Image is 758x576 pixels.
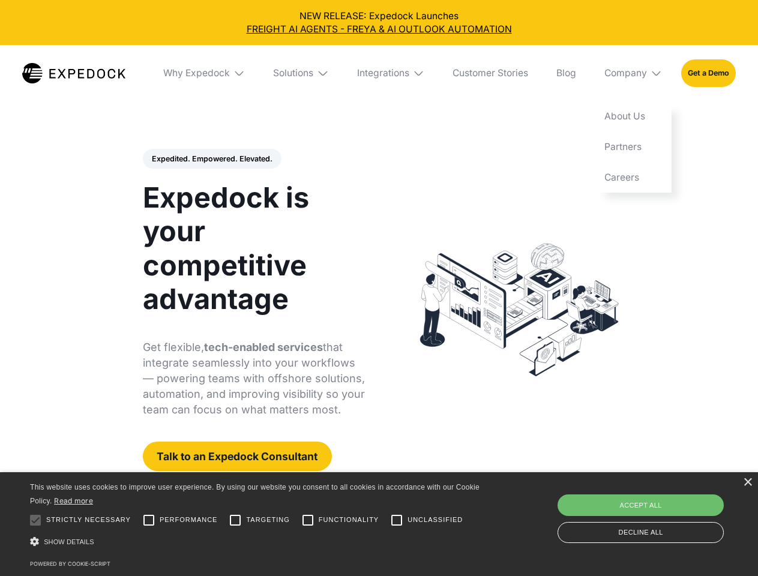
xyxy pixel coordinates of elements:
span: Targeting [246,515,289,525]
div: Solutions [273,67,313,79]
div: Company [595,45,672,101]
div: Company [604,67,647,79]
a: Talk to an Expedock Consultant [143,442,332,471]
iframe: Chat Widget [558,446,758,576]
a: Get a Demo [681,59,736,86]
a: Blog [547,45,585,101]
a: Partners [595,132,672,163]
p: Get flexible, that integrate seamlessly into your workflows — powering teams with offshore soluti... [143,340,365,418]
nav: Company [595,101,672,193]
div: Solutions [264,45,338,101]
div: Show details [30,534,484,550]
span: This website uses cookies to improve user experience. By using our website you consent to all coo... [30,483,480,505]
div: Integrations [357,67,409,79]
span: Show details [44,538,94,545]
h1: Expedock is your competitive advantage [143,181,365,316]
span: Strictly necessary [46,515,131,525]
span: Performance [160,515,218,525]
div: Why Expedock [163,67,230,79]
div: Integrations [347,45,434,101]
span: Unclassified [408,515,463,525]
strong: tech-enabled services [204,341,323,353]
a: About Us [595,101,672,132]
div: NEW RELEASE: Expedock Launches [10,10,749,36]
a: Careers [595,162,672,193]
span: Functionality [319,515,379,525]
a: FREIGHT AI AGENTS - FREYA & AI OUTLOOK AUTOMATION [10,23,749,36]
div: Why Expedock [154,45,254,101]
a: Powered by cookie-script [30,560,110,567]
a: Read more [54,496,93,505]
a: Customer Stories [443,45,537,101]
